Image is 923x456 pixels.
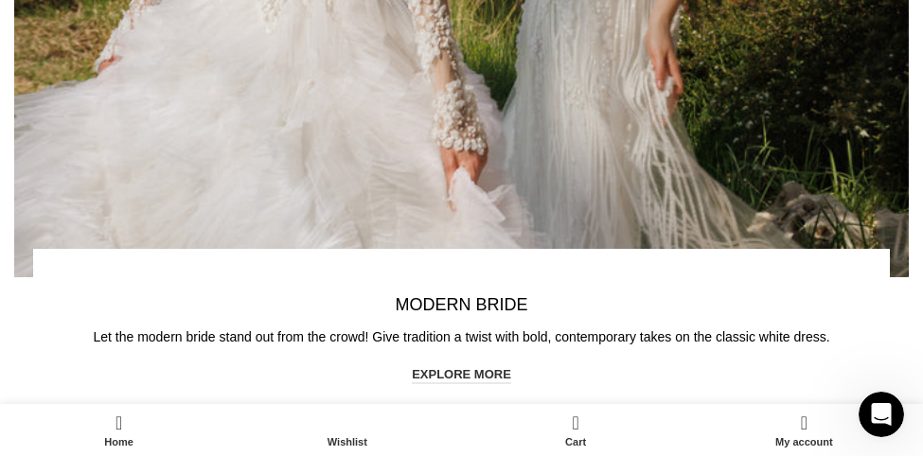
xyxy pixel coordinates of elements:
a: explore more [412,367,511,384]
p: Let the modern bride stand out from the crowd! Give tradition a twist with bold, contemporary tak... [78,325,845,348]
span: Cart [471,436,681,448]
span: Home [14,436,223,448]
a: Home [5,409,233,451]
div: My wishlist [233,409,461,451]
span: Wishlist [242,436,452,448]
iframe: Intercom live chat [859,392,904,437]
a: My account [690,409,918,451]
span: 0 [574,409,588,423]
div: My cart [462,409,690,451]
h4: MODERN BRIDE [78,294,845,316]
a: Wishlist [233,409,461,451]
span: My account [700,436,909,448]
a: 0 Cart [462,409,690,451]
